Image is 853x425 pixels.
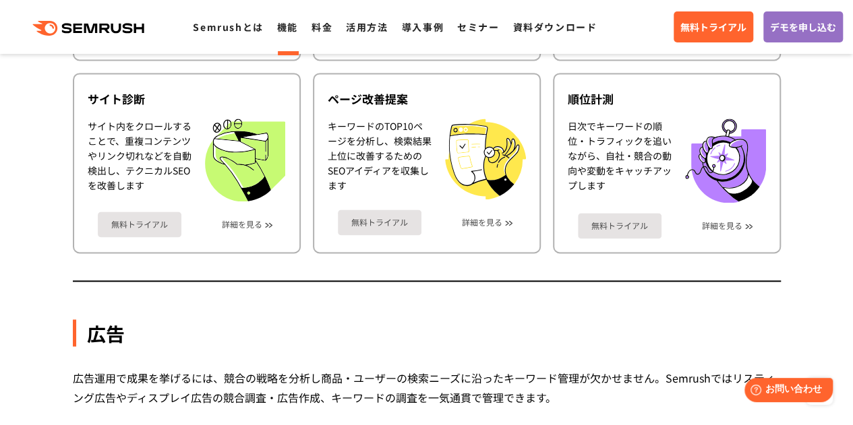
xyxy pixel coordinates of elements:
[328,91,526,107] div: ページ改善提案
[445,119,526,199] img: ページ改善提案
[222,220,262,229] a: 詳細を見る
[578,213,661,238] a: 無料トライアル
[568,91,766,107] div: 順位計測
[73,368,781,407] div: 広告運用で成果を挙げるには、競合の戦略を分析し商品・ユーザーの検索ニーズに沿ったキーワード管理が欠かせません。Semrushではリスティング広告やディスプレイ広告の競合調査・広告作成、キーワード...
[512,20,597,34] a: 資料ダウンロード
[205,119,285,201] img: サイト診断
[462,218,502,227] a: 詳細を見る
[338,209,421,235] a: 無料トライアル
[346,20,388,34] a: 活用方法
[312,20,332,34] a: 料金
[702,221,742,230] a: 詳細を見る
[733,372,838,410] iframe: Help widget launcher
[685,119,766,203] img: 順位計測
[88,91,286,107] div: サイト診断
[680,20,746,34] span: 無料トライアル
[674,11,753,42] a: 無料トライアル
[402,20,444,34] a: 導入事例
[457,20,499,34] a: セミナー
[277,20,298,34] a: 機能
[98,211,181,237] a: 無料トライアル
[88,119,192,201] div: サイト内をクロールすることで、重複コンテンツやリンク切れなどを自動検出し、テクニカルSEOを改善します
[770,20,836,34] span: デモを申し込む
[73,319,781,346] div: 広告
[568,119,672,203] div: 日次でキーワードの順位・トラフィックを追いながら、自社・競合の動向や変動をキャッチアップします
[763,11,843,42] a: デモを申し込む
[193,20,263,34] a: Semrushとは
[328,119,432,199] div: キーワードのTOP10ページを分析し、検索結果上位に改善するためのSEOアイディアを収集します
